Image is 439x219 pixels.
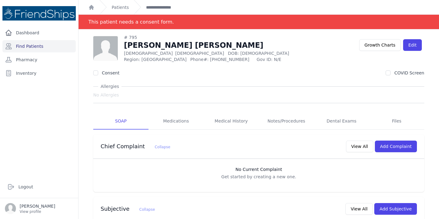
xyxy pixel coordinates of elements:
div: Notification [79,15,439,29]
p: [PERSON_NAME] [20,203,55,209]
span: DOB: [DEMOGRAPHIC_DATA] [228,51,289,56]
a: [PERSON_NAME] View profile [5,203,73,214]
nav: Tabs [93,113,424,130]
p: [DEMOGRAPHIC_DATA] [124,50,323,56]
span: Allergies [98,83,121,89]
a: Dental Exams [314,113,369,130]
h1: [PERSON_NAME] [PERSON_NAME] [124,40,323,50]
a: Dashboard [2,27,76,39]
a: Patients [112,4,129,10]
label: COVID Screen [394,70,424,75]
a: Medical History [204,113,259,130]
button: View All [346,141,373,152]
a: Files [369,113,424,130]
img: Medical Missions EMR [2,6,76,21]
span: No Allergies [93,92,119,98]
img: person-242608b1a05df3501eefc295dc1bc67a.jpg [93,36,118,61]
span: [DEMOGRAPHIC_DATA] [175,51,224,56]
span: Collapse [155,145,170,149]
a: Logout [5,181,73,193]
label: Consent [102,70,119,75]
a: Edit [403,39,422,51]
a: Notes/Procedures [259,113,314,130]
p: Get started by creating a new one. [99,174,418,180]
a: Growth Charts [359,39,401,51]
span: Phone#: [PHONE_NUMBER] [190,56,253,62]
p: View profile [20,209,55,214]
h3: Subjective [101,205,155,213]
span: Region: [GEOGRAPHIC_DATA] [124,56,187,62]
button: Add Subjective [374,203,417,215]
a: SOAP [93,113,148,130]
div: # 795 [124,34,323,40]
span: Gov ID: N/E [257,56,323,62]
button: Add Complaint [375,141,417,152]
button: View All [345,203,373,215]
span: Collapse [139,207,155,212]
a: Inventory [2,67,76,79]
h3: Chief Complaint [101,143,170,150]
div: This patient needs a consent form. [88,15,174,29]
a: Pharmacy [2,54,76,66]
a: Medications [148,113,204,130]
a: Find Patients [2,40,76,52]
h3: No Current Complaint [99,166,418,172]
